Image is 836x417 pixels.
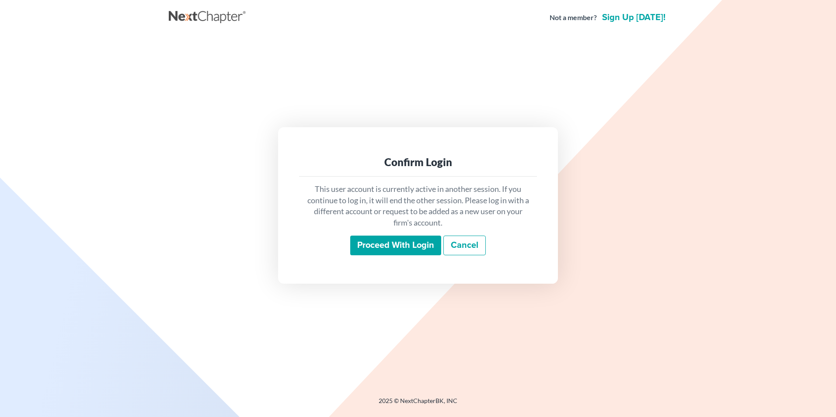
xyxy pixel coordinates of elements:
a: Cancel [443,236,486,256]
input: Proceed with login [350,236,441,256]
p: This user account is currently active in another session. If you continue to log in, it will end ... [306,184,530,229]
div: 2025 © NextChapterBK, INC [169,396,667,412]
strong: Not a member? [550,13,597,23]
a: Sign up [DATE]! [600,13,667,22]
div: Confirm Login [306,155,530,169]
